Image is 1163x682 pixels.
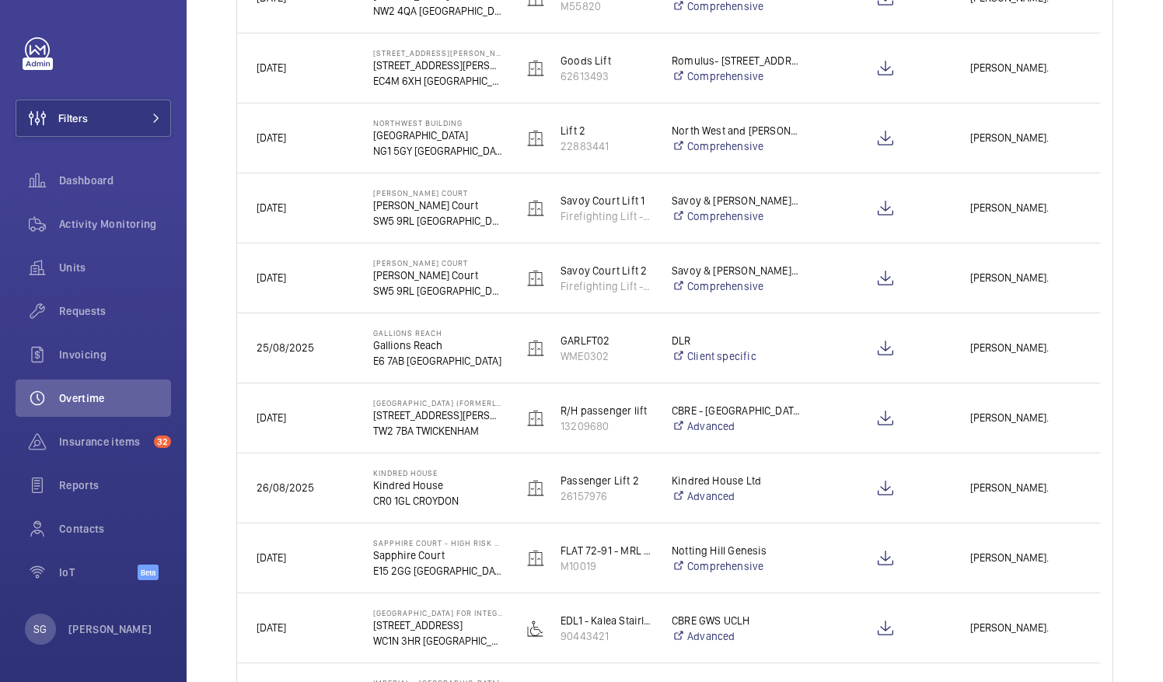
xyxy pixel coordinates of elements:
[672,208,801,224] a: Comprehensive
[970,129,1081,147] span: [PERSON_NAME].
[561,558,651,574] p: M10019
[257,411,286,424] span: [DATE]
[561,263,651,278] p: Savoy Court Lift 2
[526,339,545,358] img: elevator.svg
[59,303,171,319] span: Requests
[373,198,502,213] p: [PERSON_NAME] Court
[561,278,651,294] p: Firefighting Lift - 22387478
[59,565,138,580] span: IoT
[373,477,502,493] p: Kindred House
[561,333,651,348] p: GARLFT02
[373,283,502,299] p: SW5 9RL [GEOGRAPHIC_DATA]
[373,58,502,73] p: [STREET_ADDRESS][PERSON_NAME]
[561,123,651,138] p: Lift 2
[257,271,286,284] span: [DATE]
[257,621,286,634] span: [DATE]
[373,633,502,649] p: WC1N 3HR [GEOGRAPHIC_DATA]
[373,188,502,198] p: [PERSON_NAME] Court
[59,390,171,406] span: Overtime
[561,68,651,84] p: 62613493
[970,479,1081,497] span: [PERSON_NAME].
[672,418,801,434] a: Advanced
[672,543,801,558] p: Notting Hill Genesis
[672,333,801,348] p: DLR
[561,208,651,224] p: Firefighting Lift - 55803878
[526,269,545,288] img: elevator.svg
[672,68,801,84] a: Comprehensive
[373,563,502,579] p: E15 2GG [GEOGRAPHIC_DATA]
[257,201,286,214] span: [DATE]
[257,341,314,354] span: 25/08/2025
[561,193,651,208] p: Savoy Court Lift 1
[16,100,171,137] button: Filters
[58,110,88,126] span: Filters
[373,493,502,509] p: CR0 1GL CROYDON
[257,481,314,494] span: 26/08/2025
[526,59,545,78] img: elevator.svg
[373,617,502,633] p: [STREET_ADDRESS]
[373,3,502,19] p: NW2 4QA [GEOGRAPHIC_DATA]
[970,409,1081,427] span: [PERSON_NAME].
[373,73,502,89] p: EC4M 6XH [GEOGRAPHIC_DATA]
[373,143,502,159] p: NG1 5GY [GEOGRAPHIC_DATA]
[373,128,502,143] p: [GEOGRAPHIC_DATA]
[373,468,502,477] p: Kindred House
[373,423,502,439] p: TW2 7BA TWICKENHAM
[59,434,148,449] span: Insurance items
[672,473,801,488] p: Kindred House Ltd
[970,59,1081,77] span: [PERSON_NAME].
[672,123,801,138] p: North West and [PERSON_NAME] RTM Company Ltd
[970,549,1081,567] span: [PERSON_NAME].
[672,628,801,644] a: Advanced
[138,565,159,580] span: Beta
[68,621,152,637] p: [PERSON_NAME]
[561,628,651,644] p: 90443421
[561,53,651,68] p: Goods Lift
[526,479,545,498] img: elevator.svg
[561,403,651,418] p: R/H passenger lift
[561,138,651,154] p: 22883441
[373,118,502,128] p: northwest building
[672,278,801,294] a: Comprehensive
[561,473,651,488] p: Passenger Lift 2
[59,216,171,232] span: Activity Monitoring
[257,131,286,144] span: [DATE]
[373,48,502,58] p: [STREET_ADDRESS][PERSON_NAME]
[672,613,801,628] p: CBRE GWS UCLH
[672,403,801,418] p: CBRE - [GEOGRAPHIC_DATA]
[561,348,651,364] p: WME0302
[373,213,502,229] p: SW5 9RL [GEOGRAPHIC_DATA]
[59,521,171,537] span: Contacts
[373,547,502,563] p: Sapphire Court
[970,199,1081,217] span: [PERSON_NAME].
[672,348,801,364] a: Client specific
[561,613,651,628] p: EDL1 - Kalea Stairlift (By CBRE Site Office)
[373,398,502,407] p: [GEOGRAPHIC_DATA] (formerly Marriot)
[59,347,171,362] span: Invoicing
[672,53,801,68] p: Romulus- [STREET_ADDRESS][PERSON_NAME]
[59,477,171,493] span: Reports
[672,558,801,574] a: Comprehensive
[373,608,502,617] p: [GEOGRAPHIC_DATA] for Integrated Medicine ([GEOGRAPHIC_DATA])
[373,258,502,268] p: [PERSON_NAME] Court
[970,269,1081,287] span: [PERSON_NAME].
[526,409,545,428] img: elevator.svg
[970,339,1081,357] span: [PERSON_NAME].
[561,418,651,434] p: 13209680
[373,353,502,369] p: E6 7AB [GEOGRAPHIC_DATA]
[561,488,651,504] p: 26157976
[970,619,1081,637] span: [PERSON_NAME].
[561,543,651,558] p: FLAT 72-91 - MRL right hand side - 10 Floors
[33,621,47,637] p: SG
[373,268,502,283] p: [PERSON_NAME] Court
[373,538,502,547] p: Sapphire Court - High Risk Building
[526,549,545,568] img: elevator.svg
[373,328,502,338] p: Gallions Reach
[526,619,545,638] img: platform_lift.svg
[526,199,545,218] img: elevator.svg
[672,488,801,504] a: Advanced
[257,551,286,564] span: [DATE]
[373,407,502,423] p: [STREET_ADDRESS][PERSON_NAME]
[373,338,502,353] p: Gallions Reach
[154,435,171,448] span: 32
